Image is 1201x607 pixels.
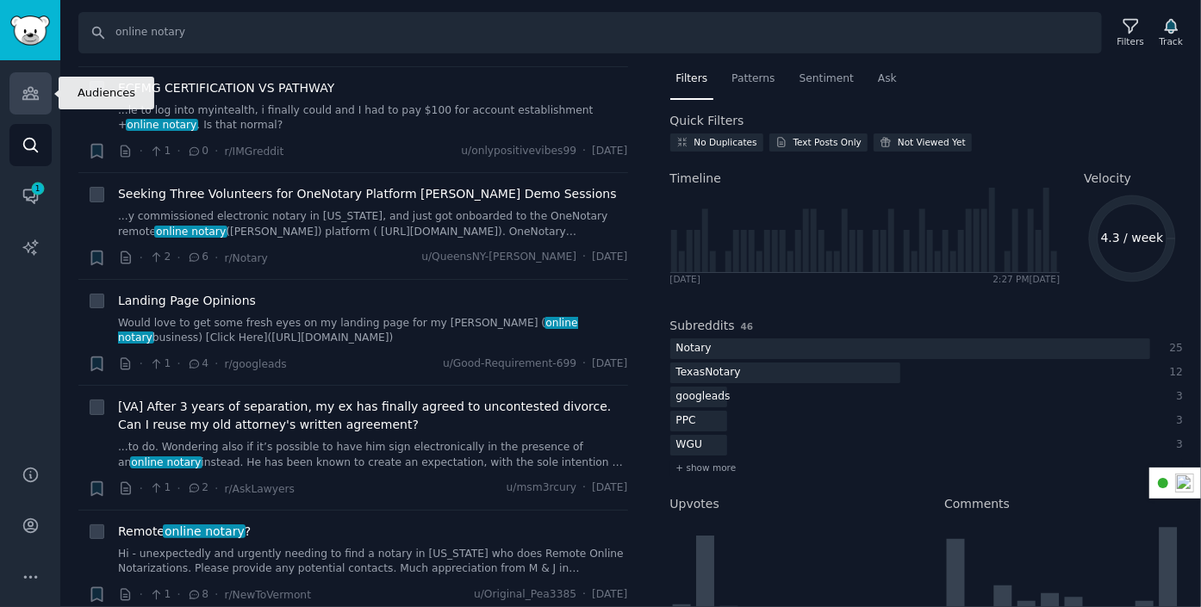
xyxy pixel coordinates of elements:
div: 12 [1168,365,1184,381]
div: googleads [670,387,737,408]
span: 4 [187,356,208,372]
span: Velocity [1084,170,1131,188]
div: 3 [1168,389,1184,405]
div: Text Posts Only [793,136,862,148]
span: 1 [149,356,171,372]
span: u/Original_Pea3385 [474,587,576,603]
span: 2 [149,250,171,265]
span: Sentiment [800,71,854,87]
h2: Subreddits [670,317,735,335]
span: · [582,144,586,159]
text: 4.3 / week [1101,231,1165,245]
a: [VA] After 3 years of separation, my ex has finally agreed to uncontested divorce. Can I reuse my... [118,398,628,434]
a: ...y commissioned electronic notary in [US_STATE], and just got onboarded to the OneNotary remote... [118,209,628,239]
span: 1 [149,587,171,603]
div: Not Viewed Yet [898,136,966,148]
span: 1 [30,183,46,195]
span: 46 [741,321,754,331]
input: Search Keyword [78,12,1102,53]
a: Hi - unexpectedly and urgently needing to find a notary in [US_STATE] who does Remote Online Nota... [118,547,628,577]
div: 2:27 PM [DATE] [993,273,1060,285]
div: TexasNotary [670,362,747,384]
span: 8 [187,587,208,603]
span: r/Notary [224,252,267,264]
span: · [177,249,180,267]
span: [DATE] [592,356,627,372]
h2: Upvotes [670,495,719,513]
span: · [582,250,586,265]
h2: Comments [944,495,1010,513]
span: online notary [126,119,199,131]
div: WGU [670,435,709,456]
span: · [140,480,143,498]
span: online notary [154,226,227,238]
span: r/AskLawyers [224,483,295,495]
span: · [582,587,586,603]
span: u/QueensNY-[PERSON_NAME] [421,250,576,265]
a: Landing Page Opinions [118,292,256,310]
span: · [215,585,218,604]
div: 3 [1168,437,1184,453]
span: [DATE] [592,587,627,603]
button: Track [1154,15,1189,51]
span: · [140,249,143,267]
span: · [215,480,218,498]
a: ...le to log into myintealth, i finally could and I had to pay $100 for account establishment +on... [118,103,628,133]
span: online notary [163,524,246,538]
span: 2 [187,480,208,496]
span: + show more [676,461,737,474]
span: online notary [130,456,203,468]
span: · [177,480,180,498]
span: · [140,142,143,160]
a: Seeking Three Volunteers for OneNotary Platform [PERSON_NAME] Demo Sessions [118,185,617,203]
span: · [177,355,180,373]
a: Would love to get some fresh eyes on my landing page for my [PERSON_NAME] (online notarybusiness)... [118,316,628,346]
span: · [582,480,586,496]
div: Track [1160,35,1183,47]
div: 3 [1168,413,1184,429]
div: PPC [670,411,702,432]
span: · [215,355,218,373]
span: Timeline [670,170,722,188]
span: [DATE] [592,144,627,159]
span: r/googleads [224,358,286,370]
img: GummySearch logo [10,15,50,46]
span: · [215,249,218,267]
span: u/msm3rcury [507,480,577,496]
a: Remoteonline notary? [118,523,251,541]
h2: Quick Filters [670,112,744,130]
span: 6 [187,250,208,265]
span: · [140,355,143,373]
span: · [140,585,143,604]
span: · [177,585,180,604]
a: 1 [9,175,52,217]
span: · [215,142,218,160]
span: 0 [187,144,208,159]
div: No Duplicates [694,136,757,148]
span: · [582,356,586,372]
span: u/Good-Requirement-699 [443,356,576,372]
div: 25 [1168,341,1184,356]
span: 1 [149,480,171,496]
span: u/onlypositivevibes99 [461,144,576,159]
span: Remote ? [118,523,251,541]
span: Filters [676,71,708,87]
div: [DATE] [670,273,701,285]
span: r/NewToVermont [224,589,311,601]
div: Filters [1117,35,1144,47]
span: 1 [149,144,171,159]
span: r/IMGreddit [224,146,283,158]
span: Patterns [731,71,775,87]
span: [DATE] [592,480,627,496]
div: Notary [670,338,718,360]
span: · [177,142,180,160]
a: ECFMG CERTIFICATION VS PATHWAY [118,79,334,97]
span: [DATE] [592,250,627,265]
span: Ask [878,71,897,87]
a: ...to do. Wondering also if it’s possible to have him sign electronically in the presence of anon... [118,440,628,470]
